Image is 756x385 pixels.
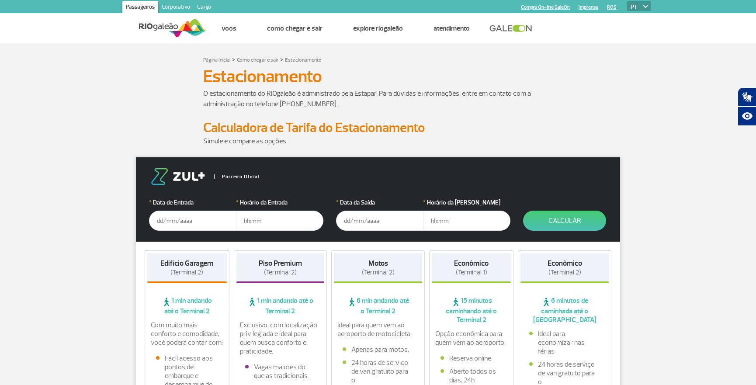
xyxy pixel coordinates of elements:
h2: Calculadora de Tarifa do Estacionamento [203,120,553,136]
a: Passageiros [122,1,158,15]
p: Opção econômica para quem vem ao aeroporto. [435,330,508,347]
input: dd/mm/aaaa [149,211,236,231]
a: Cargo [194,1,215,15]
strong: Edifício Garagem [160,259,213,268]
a: Voos [222,24,236,33]
li: Aberto todos os dias, 24h. [440,367,503,385]
strong: Econômico [548,259,582,268]
button: Abrir recursos assistivos. [738,107,756,126]
p: Ideal para quem vem ao aeroporto de motocicleta. [337,321,419,338]
label: Data de Entrada [149,198,236,207]
li: Ideal para economizar nas férias [529,330,600,356]
input: hh:mm [423,211,510,231]
span: 6 min andando até o Terminal 2 [334,296,422,316]
h1: Estacionamento [203,69,553,84]
a: Imprensa [579,4,598,10]
strong: Piso Premium [259,259,302,268]
strong: Motos [368,259,388,268]
li: Vagas maiores do que as tradicionais. [245,363,316,380]
a: Compra On-line GaleOn [521,4,570,10]
a: Estacionamento [285,57,322,63]
p: O estacionamento do RIOgaleão é administrado pela Estapar. Para dúvidas e informações, entre em c... [203,88,553,109]
label: Horário da Entrada [236,198,323,207]
p: Simule e compare as opções. [203,136,553,146]
span: 1 min andando até o Terminal 2 [147,296,227,316]
span: 1 min andando até o Terminal 2 [236,296,325,316]
a: Página Inicial [203,57,230,63]
a: Corporativo [158,1,194,15]
a: Explore RIOgaleão [353,24,403,33]
span: 6 minutos de caminhada até o [GEOGRAPHIC_DATA] [520,296,609,324]
li: Apenas para motos. [343,345,413,354]
input: dd/mm/aaaa [336,211,423,231]
a: > [280,54,283,64]
span: (Terminal 2) [170,268,203,277]
span: (Terminal 2) [362,268,395,277]
p: Exclusivo, com localização privilegiada e ideal para quem busca conforto e praticidade. [240,321,321,356]
button: Calcular [523,211,606,231]
a: Atendimento [433,24,470,33]
img: logo-zul.png [149,168,207,185]
a: > [232,54,235,64]
span: Parceiro Oficial [214,174,259,179]
p: Com muito mais conforto e comodidade, você poderá contar com: [151,321,223,347]
div: Plugin de acessibilidade da Hand Talk. [738,87,756,126]
a: RQS [607,4,617,10]
a: Como chegar e sair [267,24,323,33]
a: Como chegar e sair [237,57,278,63]
label: Horário da [PERSON_NAME] [423,198,510,207]
label: Data da Saída [336,198,423,207]
span: (Terminal 2) [264,268,297,277]
li: Reserva online [440,354,503,363]
strong: Econômico [454,259,489,268]
span: (Terminal 2) [548,268,581,277]
span: 15 minutos caminhando até o Terminal 2 [432,296,511,324]
button: Abrir tradutor de língua de sinais. [738,87,756,107]
span: (Terminal 1) [456,268,487,277]
input: hh:mm [236,211,323,231]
